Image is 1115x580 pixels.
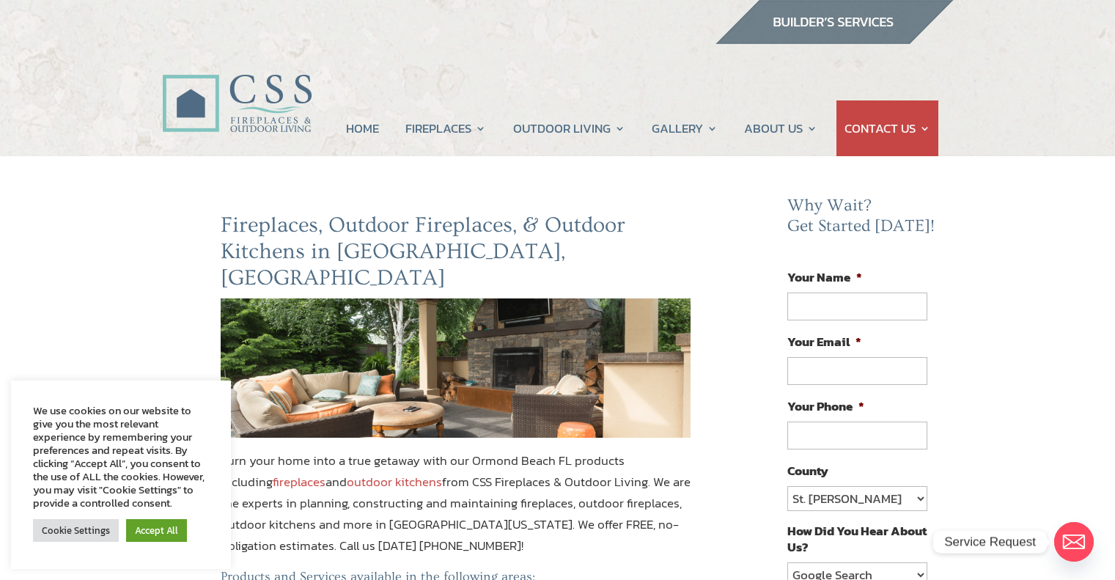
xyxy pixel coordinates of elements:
[744,100,817,156] a: ABOUT US
[652,100,718,156] a: GALLERY
[162,34,312,140] img: CSS Fireplaces & Outdoor Living (Formerly Construction Solutions & Supply)- Jacksonville Ormond B...
[844,100,930,156] a: CONTACT US
[1054,522,1094,562] a: Email
[405,100,486,156] a: FIREPLACES
[126,519,187,542] a: Accept All
[787,398,864,414] label: Your Phone
[715,30,954,49] a: builder services construction supply
[273,472,325,491] a: fireplaces
[787,196,938,243] h2: Why Wait? Get Started [DATE]!
[221,298,691,438] img: ormond-beach-fl
[787,463,828,479] label: County
[787,269,862,285] label: Your Name
[33,519,119,542] a: Cookie Settings
[33,404,209,510] div: We use cookies on our website to give you the most relevant experience by remembering your prefer...
[787,334,861,350] label: Your Email
[221,450,691,569] p: Turn your home into a true getaway with our Ormond Beach FL products including and from CSS Firep...
[221,212,691,298] h2: Fireplaces, Outdoor Fireplaces, & Outdoor Kitchens in [GEOGRAPHIC_DATA], [GEOGRAPHIC_DATA]
[787,523,927,555] label: How Did You Hear About Us?
[346,100,379,156] a: HOME
[513,100,625,156] a: OUTDOOR LIVING
[347,472,442,491] a: outdoor kitchens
